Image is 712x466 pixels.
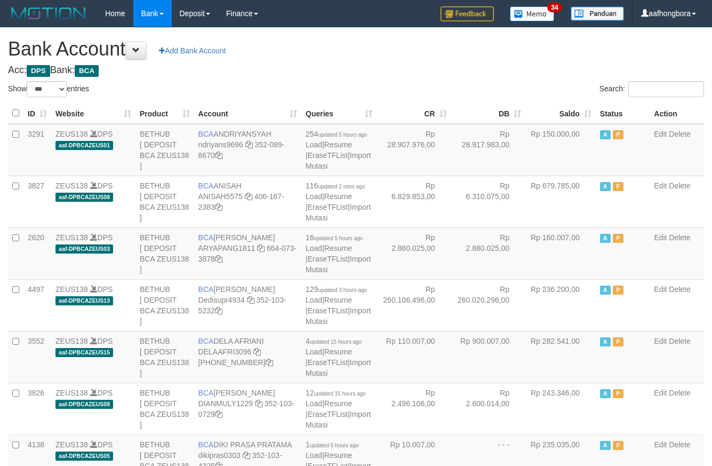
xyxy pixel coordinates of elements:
[55,244,113,254] span: aaf-DPBCAZEUS03
[451,279,526,331] td: Rp 260.020.296,00
[198,285,214,294] span: BCA
[613,130,623,139] span: Paused
[23,383,51,435] td: 3826
[135,331,194,383] td: BETHUB [ DEPOSIT BCA ZEUS138 ]
[451,227,526,279] td: Rp 2.880.025,00
[377,124,451,176] td: Rp 28.907.976,00
[255,399,262,408] a: Copy DIANMULY1229 to clipboard
[306,140,322,149] a: Load
[600,441,611,450] span: Active
[310,339,362,345] span: updated 15 hours ago
[451,176,526,227] td: Rp 6.310.075,00
[306,233,371,274] span: | | |
[377,176,451,227] td: Rp 6.829.853,00
[245,140,253,149] a: Copy ndriyans9696 to clipboard
[451,383,526,435] td: Rp 2.600.014,00
[525,279,596,331] td: Rp 236.200,00
[215,410,222,418] a: Copy 3521030729 to clipboard
[135,176,194,227] td: BETHUB [ DEPOSIT BCA ZEUS138 ]
[308,255,348,263] a: EraseTFList
[27,65,50,77] span: DPS
[55,296,113,305] span: aaf-DPBCAZEUS13
[669,233,690,242] a: Delete
[306,389,371,429] span: | | |
[510,6,555,21] img: Button%20Memo.svg
[613,234,623,243] span: Paused
[525,383,596,435] td: Rp 243.346,00
[314,235,363,241] span: updated 5 hours ago
[318,287,367,293] span: updated 3 hours ago
[51,331,135,383] td: DPS
[198,244,255,252] a: ARYAPANG1811
[55,285,88,294] a: ZEUS138
[266,358,273,367] a: Copy 8692458639 to clipboard
[547,3,562,12] span: 34
[324,451,352,460] a: Resume
[669,440,690,449] a: Delete
[654,389,667,397] a: Edit
[55,193,113,202] span: aaf-DPBCAZEUS08
[669,285,690,294] a: Delete
[23,176,51,227] td: 3827
[55,233,88,242] a: ZEUS138
[51,176,135,227] td: DPS
[441,6,494,21] img: Feedback.jpg
[215,151,222,160] a: Copy 3520898670 to clipboard
[308,151,348,160] a: EraseTFList
[55,348,113,357] span: aaf-DPBCAZEUS15
[628,81,704,97] input: Search:
[135,103,194,124] th: Product: activate to sort column ascending
[525,331,596,383] td: Rp 282.541,00
[306,151,371,170] a: Import Mutasi
[306,192,322,201] a: Load
[669,389,690,397] a: Delete
[654,233,667,242] a: Edit
[306,244,322,252] a: Load
[654,337,667,345] a: Edit
[198,337,214,345] span: BCA
[324,140,352,149] a: Resume
[600,234,611,243] span: Active
[23,124,51,176] td: 3291
[306,337,371,377] span: | | |
[308,306,348,315] a: EraseTFList
[308,203,348,211] a: EraseTFList
[198,233,214,242] span: BCA
[377,279,451,331] td: Rp 260.106.496,00
[194,124,301,176] td: ANDRIYANSYAH 352-089-8670
[198,451,241,460] a: dikipras0303
[194,176,301,227] td: ANISAH 406-167-2383
[51,279,135,331] td: DPS
[55,389,88,397] a: ZEUS138
[247,296,254,304] a: Copy Dedisupr4934 to clipboard
[451,331,526,383] td: Rp 900.007,00
[198,296,245,304] a: Dedisupr4934
[306,296,322,304] a: Load
[301,103,377,124] th: Queries: activate to sort column ascending
[600,337,611,346] span: Active
[55,181,88,190] a: ZEUS138
[310,443,359,448] span: updated 5 hours ago
[135,227,194,279] td: BETHUB [ DEPOSIT BCA ZEUS138 ]
[23,227,51,279] td: 2620
[306,451,322,460] a: Load
[8,81,89,97] label: Show entries
[23,331,51,383] td: 3552
[600,130,611,139] span: Active
[596,103,650,124] th: Status
[51,124,135,176] td: DPS
[55,141,113,150] span: aaf-DPBCAZEUS01
[654,130,667,138] a: Edit
[377,103,451,124] th: CR: activate to sort column ascending
[306,306,371,326] a: Import Mutasi
[51,383,135,435] td: DPS
[306,358,371,377] a: Import Mutasi
[525,176,596,227] td: Rp 679.785,00
[324,399,352,408] a: Resume
[253,347,261,356] a: Copy DELAAFRI3096 to clipboard
[613,182,623,191] span: Paused
[198,140,243,149] a: ndriyans9696
[306,130,371,170] span: | | |
[194,331,301,383] td: DELA AFRIANI [PHONE_NUMBER]
[198,347,252,356] a: DELAAFRI3096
